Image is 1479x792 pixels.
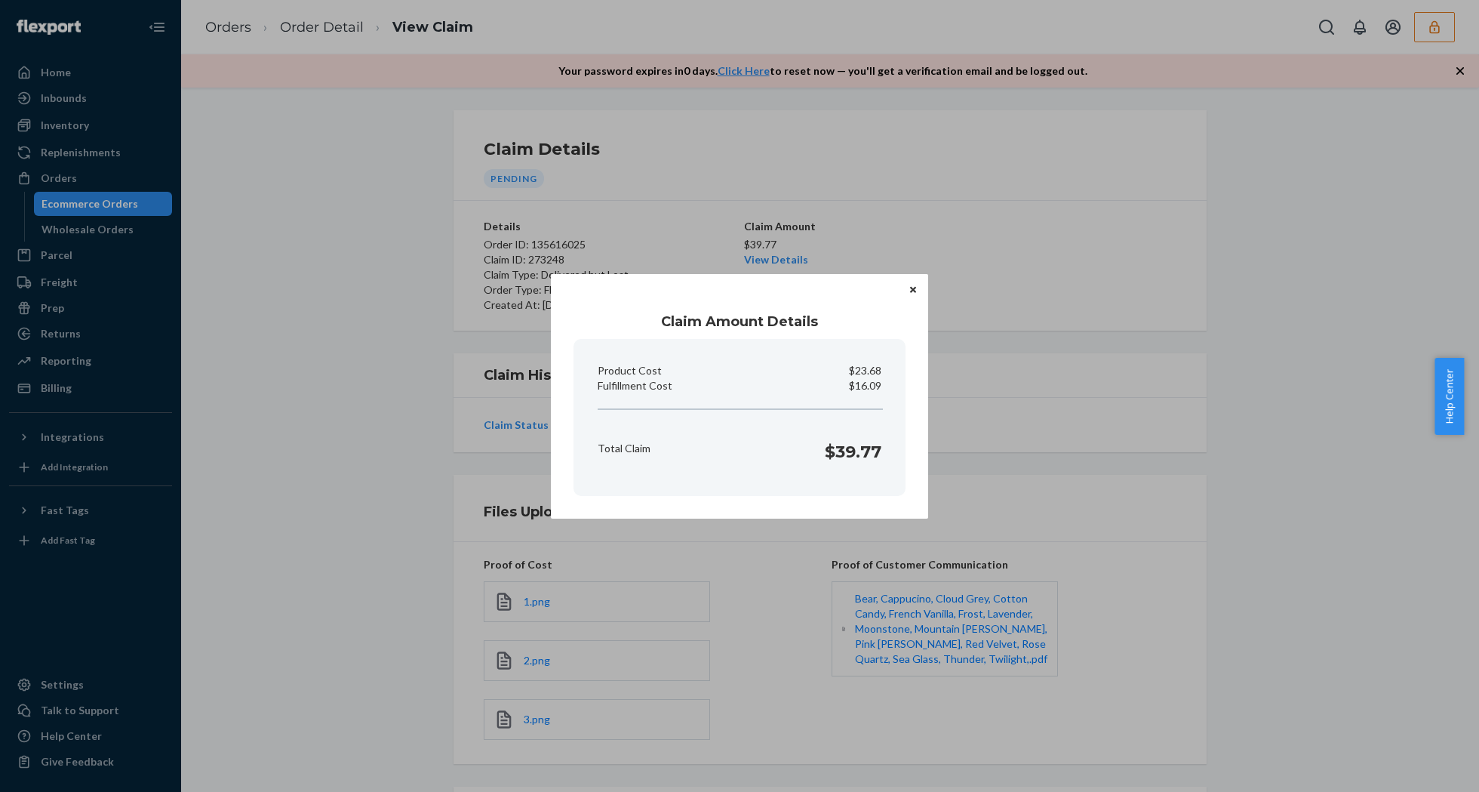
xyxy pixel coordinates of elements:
p: Fulfillment Cost [598,378,672,393]
button: Close [906,282,921,298]
p: $23.68 [849,363,881,378]
p: Product Cost [598,363,662,378]
h1: $39.77 [825,440,881,464]
p: Total Claim [598,441,650,456]
h1: Claim Amount Details [573,312,906,331]
p: $16.09 [849,378,881,393]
